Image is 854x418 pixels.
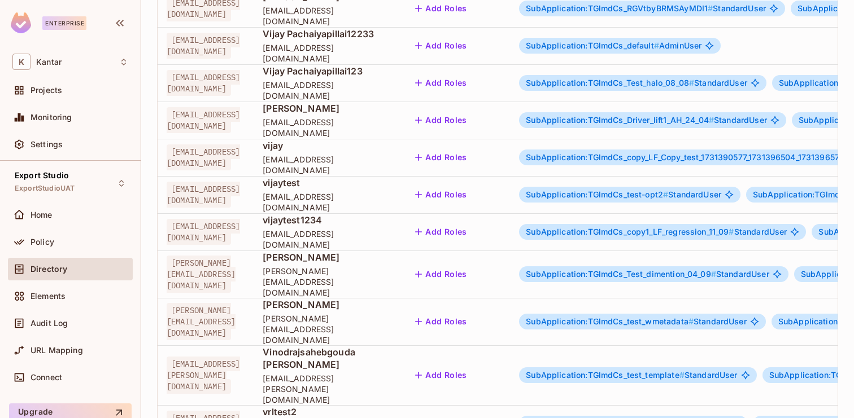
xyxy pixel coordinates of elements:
[526,370,685,380] span: SubApplication:TGlmdCs_test_template
[263,102,393,115] span: [PERSON_NAME]
[663,190,668,199] span: #
[526,78,747,87] span: StandardUser
[263,228,393,250] span: [EMAIL_ADDRESS][DOMAIN_NAME]
[15,171,69,180] span: Export Studio
[526,269,716,279] span: SubApplication:TGlmdCs_Test_dimention_04_09
[654,41,659,50] span: #
[30,292,66,301] span: Elements
[30,113,72,122] span: Monitoring
[526,3,713,13] span: SubApplication:TGlmdCs_RGVtbyBRMSAyMDI1
[263,214,393,226] span: vijaytest1234
[167,182,240,208] span: [EMAIL_ADDRESS][DOMAIN_NAME]
[263,42,393,64] span: [EMAIL_ADDRESS][DOMAIN_NAME]
[30,86,62,95] span: Projects
[263,177,393,189] span: vijaytest
[411,37,472,55] button: Add Roles
[167,256,236,293] span: [PERSON_NAME][EMAIL_ADDRESS][DOMAIN_NAME]
[689,78,694,87] span: #
[15,184,75,193] span: ExportStudioUAT
[709,115,714,125] span: #
[167,70,240,96] span: [EMAIL_ADDRESS][DOMAIN_NAME]
[526,116,767,125] span: StandardUser
[167,219,240,245] span: [EMAIL_ADDRESS][DOMAIN_NAME]
[526,41,701,50] span: AdminUser
[30,140,63,149] span: Settings
[263,373,393,405] span: [EMAIL_ADDRESS][PERSON_NAME][DOMAIN_NAME]
[526,317,747,326] span: StandardUser
[42,16,86,30] div: Enterprise
[30,265,67,274] span: Directory
[526,41,659,50] span: SubApplication:TGlmdCs_default
[30,210,53,219] span: Home
[11,12,31,33] img: SReyMgAAAABJRU5ErkJggg==
[411,265,472,283] button: Add Roles
[526,316,694,326] span: SubApplication:TGlmdCs_test_wmetadata
[263,313,393,345] span: [PERSON_NAME][EMAIL_ADDRESS][DOMAIN_NAME]
[526,190,721,199] span: StandardUser
[263,251,393,263] span: [PERSON_NAME]
[526,227,734,236] span: SubApplication:TGlmdCs_copy1_LF_regression_11_09
[263,154,393,175] span: [EMAIL_ADDRESS][DOMAIN_NAME]
[167,33,240,59] span: [EMAIL_ADDRESS][DOMAIN_NAME]
[263,346,393,371] span: Vinodrajsahebgouda [PERSON_NAME]
[711,269,716,279] span: #
[411,148,472,166] button: Add Roles
[263,298,393,311] span: [PERSON_NAME]
[411,186,472,204] button: Add Roles
[526,190,668,199] span: SubApplication:TGlmdCs_test-opt2
[411,223,472,241] button: Add Roles
[263,191,393,213] span: [EMAIL_ADDRESS][DOMAIN_NAME]
[30,346,83,355] span: URL Mapping
[526,270,769,279] span: StandardUser
[30,373,62,382] span: Connect
[167,303,236,340] span: [PERSON_NAME][EMAIL_ADDRESS][DOMAIN_NAME]
[729,227,734,236] span: #
[263,266,393,298] span: [PERSON_NAME][EMAIL_ADDRESS][DOMAIN_NAME]
[30,319,68,328] span: Audit Log
[263,28,393,40] span: Vijay Pachaiyapillai12233
[167,357,240,394] span: [EMAIL_ADDRESS][PERSON_NAME][DOMAIN_NAME]
[689,316,694,326] span: #
[526,78,694,87] span: SubApplication:TGlmdCs_Test_halo_08_08
[526,371,737,380] span: StandardUser
[411,74,472,92] button: Add Roles
[411,111,472,129] button: Add Roles
[526,4,766,13] span: StandardUser
[263,117,393,138] span: [EMAIL_ADDRESS][DOMAIN_NAME]
[679,370,685,380] span: #
[263,406,393,418] span: vrltest2
[36,58,62,67] span: Workspace: Kantar
[263,65,393,77] span: Vijay Pachaiyapillai123
[263,5,393,27] span: [EMAIL_ADDRESS][DOMAIN_NAME]
[411,366,472,384] button: Add Roles
[167,144,240,170] span: [EMAIL_ADDRESS][DOMAIN_NAME]
[12,54,30,70] span: K
[708,3,713,13] span: #
[526,152,849,162] span: SubApplication:TGlmdCs_copy_LF_Copy_test_1731390577_1731396504_1731396575
[167,107,240,133] span: [EMAIL_ADDRESS][DOMAIN_NAME]
[30,237,54,247] span: Policy
[526,227,787,236] span: StandardUser
[411,313,472,331] button: Add Roles
[263,80,393,101] span: [EMAIL_ADDRESS][DOMAIN_NAME]
[526,115,714,125] span: SubApplication:TGlmdCs_Driver_lift1_AH_24_04
[263,139,393,152] span: vijay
